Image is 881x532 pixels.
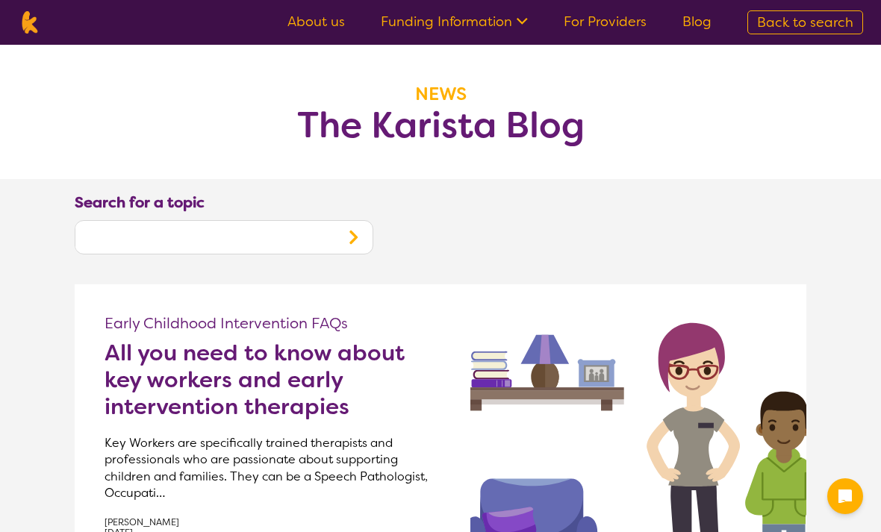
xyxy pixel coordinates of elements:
[105,314,441,332] p: Early Childhood Intervention FAQs
[682,13,712,31] a: Blog
[287,13,345,31] a: About us
[105,435,441,502] p: Key Workers are specifically trained therapists and professionals who are passionate about suppor...
[334,221,373,254] button: Search
[564,13,647,31] a: For Providers
[757,13,853,31] span: Back to search
[105,339,441,420] a: All you need to know about key workers and early intervention therapies
[75,191,205,213] label: Search for a topic
[381,13,528,31] a: Funding Information
[18,11,41,34] img: Karista logo
[747,10,863,34] a: Back to search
